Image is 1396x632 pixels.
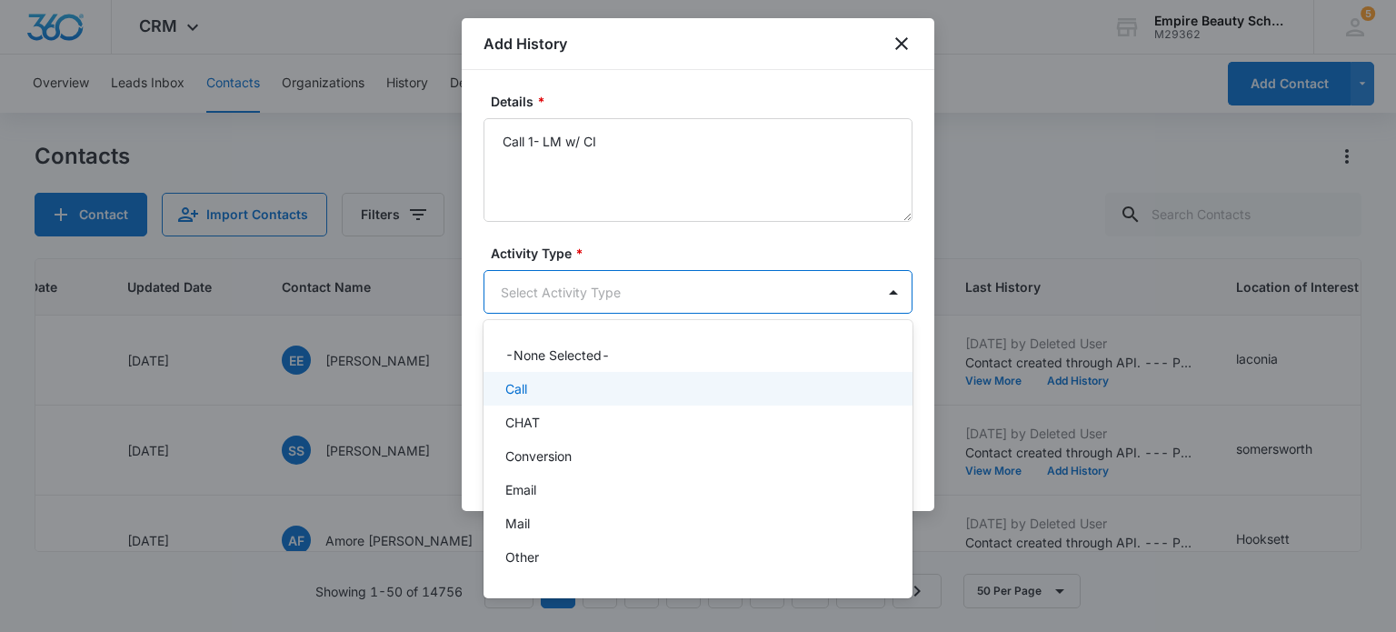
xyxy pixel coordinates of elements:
p: Other [505,547,539,567]
p: Call [505,379,527,398]
p: Mail [505,514,530,533]
p: CHAT [505,413,540,432]
p: -None Selected- [505,346,610,365]
p: Email [505,480,536,499]
p: Conversion [505,446,572,466]
p: P2P [505,581,530,600]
